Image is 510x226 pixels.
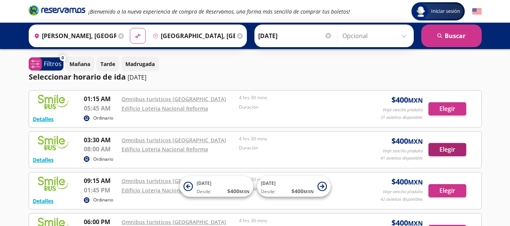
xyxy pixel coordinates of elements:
p: Tarde [100,60,115,68]
button: Detalles [33,115,54,123]
p: [DATE] [128,73,146,82]
p: 05:45 AM [84,104,118,113]
p: 4 hrs 30 mins [239,217,353,224]
input: Buscar Origen [31,26,116,45]
button: English [472,7,482,16]
input: Opcional [342,26,410,45]
p: Mañana [69,60,90,68]
p: 41 asientos disponibles [381,155,423,161]
small: MXN [304,189,314,194]
p: Filtros [44,59,62,68]
span: [DATE] [261,180,276,186]
p: Viaje sencillo p/adulto [383,148,423,154]
small: MXN [239,189,250,194]
p: Ordinario [93,197,113,203]
input: Elegir Fecha [258,26,332,45]
span: Desde: [261,188,276,195]
button: Detalles [33,156,54,164]
span: $ 400 [227,187,250,195]
span: 0 [62,55,64,61]
button: Madrugada [121,57,159,71]
p: 42 asientos disponibles [381,196,423,203]
p: Duración [239,145,353,151]
p: Duración [239,104,353,111]
img: RESERVAMOS [33,135,74,151]
small: MXN [408,96,423,105]
p: Viaje sencillo p/adulto [383,189,423,195]
p: 08:00 AM [84,145,118,154]
a: Omnibus turísticos [GEOGRAPHIC_DATA] [122,137,226,144]
p: Seleccionar horario de ida [29,71,126,83]
span: $ 400 [291,187,314,195]
p: Madrugada [125,60,155,68]
button: 0Filtros [29,57,63,71]
button: Mañana [65,57,94,71]
p: 4 hrs 30 mins [239,135,353,142]
p: Viaje sencillo p/adulto [383,107,423,113]
span: Desde: [197,188,211,195]
button: Elegir [428,143,466,156]
a: Edificio Loteria Nacional Reforma [122,187,208,194]
button: [DATE]Desde:$400MXN [257,176,331,197]
p: 01:45 PM [84,186,118,195]
img: RESERVAMOS [33,94,74,109]
p: 03:30 AM [84,135,118,145]
button: Buscar [421,25,482,47]
button: Elegir [428,184,466,197]
button: Detalles [33,197,54,205]
span: $ 400 [391,94,423,106]
a: Omnibus turísticos [GEOGRAPHIC_DATA] [122,218,226,226]
span: $ 400 [391,176,423,188]
span: Iniciar sesión [428,8,463,15]
a: Omnibus turísticos [GEOGRAPHIC_DATA] [122,177,226,184]
p: 4 hrs 30 mins [239,94,353,101]
small: MXN [408,178,423,186]
a: Omnibus turísticos [GEOGRAPHIC_DATA] [122,95,226,103]
em: ¡Bienvenido a la nueva experiencia de compra de Reservamos, una forma más sencilla de comprar tus... [88,8,350,15]
i: Brand Logo [29,5,85,16]
p: 09:15 AM [84,176,118,185]
p: 31 asientos disponibles [381,114,423,121]
button: Tarde [96,57,119,71]
p: Ordinario [93,115,113,121]
p: 01:15 AM [84,94,118,103]
img: RESERVAMOS [33,176,74,191]
button: Elegir [428,102,466,115]
p: Ordinario [93,156,113,163]
span: [DATE] [197,180,211,186]
a: Edificio Loteria Nacional Reforma [122,146,208,153]
button: [DATE]Desde:$400MXN [180,176,253,197]
a: Edificio Loteria Nacional Reforma [122,105,208,112]
a: Brand Logo [29,5,85,18]
small: MXN [408,137,423,146]
span: $ 400 [391,135,423,147]
input: Buscar Destino [150,26,235,45]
